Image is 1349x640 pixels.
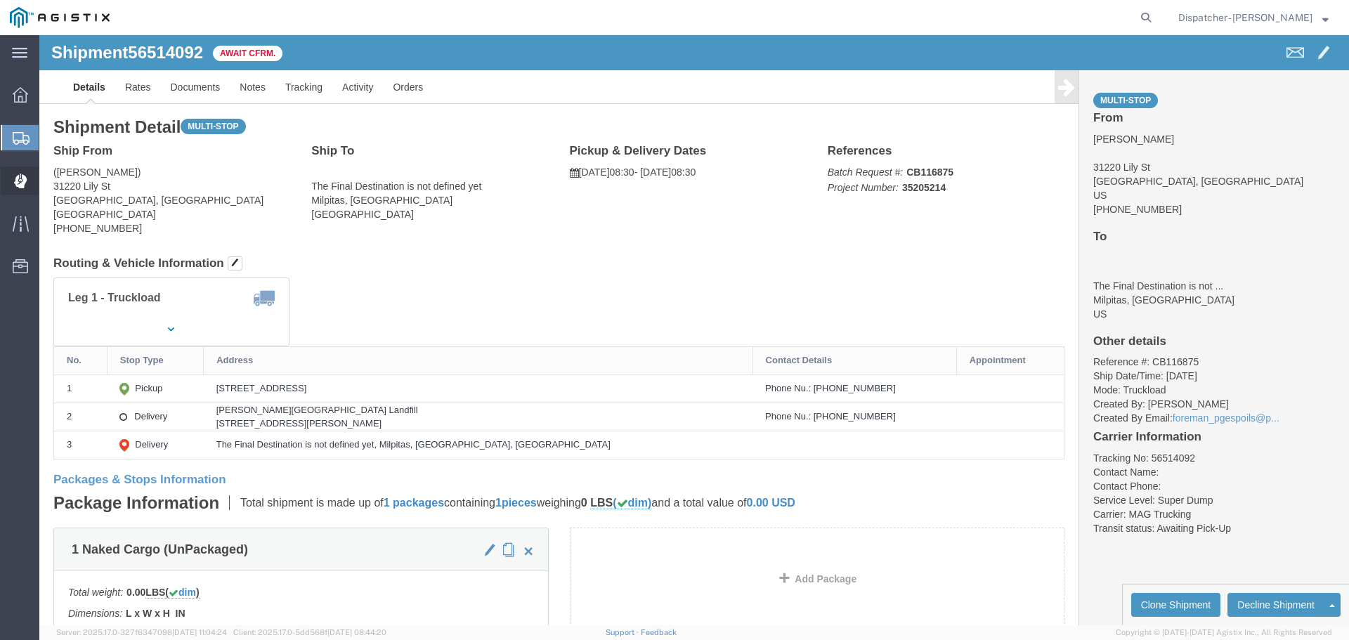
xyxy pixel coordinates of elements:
span: [DATE] 08:44:20 [327,628,386,636]
span: Server: 2025.17.0-327f6347098 [56,628,227,636]
a: Support [606,628,641,636]
span: [DATE] 11:04:24 [172,628,227,636]
span: Copyright © [DATE]-[DATE] Agistix Inc., All Rights Reserved [1116,627,1332,639]
iframe: FS Legacy Container [39,35,1349,625]
span: Dispatcher - Eli Amezcua [1178,10,1312,25]
img: logo [10,7,110,28]
span: Client: 2025.17.0-5dd568f [233,628,386,636]
button: Dispatcher - [PERSON_NAME] [1178,9,1329,26]
a: Feedback [641,628,677,636]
